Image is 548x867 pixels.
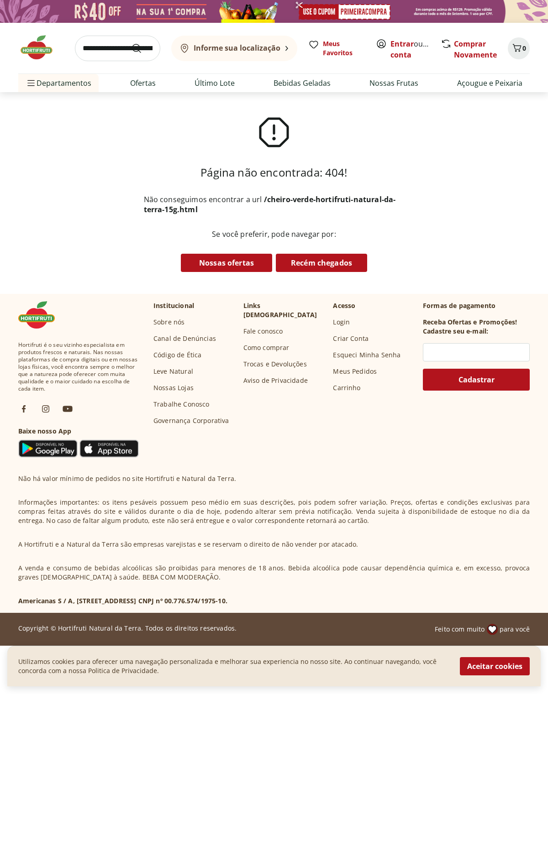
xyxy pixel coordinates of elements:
p: Formas de pagamento [423,301,530,310]
img: Google Play Icon [18,439,78,458]
img: ytb [62,403,73,414]
p: Utilizamos cookies para oferecer uma navegação personalizada e melhorar sua experiencia no nosso ... [18,657,449,675]
p: Não conseguimos encontrar a url [144,194,405,214]
a: Nossas ofertas [181,254,272,272]
img: Hortifruti [18,301,64,329]
button: Submit Search [131,43,153,54]
p: Não há valor mínimo de pedidos no site Hortifruti e Natural da Terra. [18,474,236,483]
p: Informações importantes: os itens pesáveis possuem peso médio em suas descrições, pois podem sofr... [18,498,530,525]
p: Institucional [153,301,194,310]
a: Último Lote [195,78,235,89]
a: Leve Natural [153,367,193,376]
p: Americanas S / A, [STREET_ADDRESS] CNPJ nº 00.776.574/1975-10. [18,596,227,606]
a: Nossas Frutas [369,78,418,89]
a: Sobre nós [153,318,184,327]
h3: Receba Ofertas e Promoções! [423,318,517,327]
button: Informe sua localização [171,36,297,61]
a: Açougue e Peixaria [457,78,522,89]
img: ig [40,403,51,414]
a: Carrinho [333,383,360,392]
button: Cadastrar [423,369,530,391]
a: Como comprar [243,343,290,352]
h3: Página não encontrada: 404! [200,165,347,180]
p: Acesso [333,301,355,310]
a: Governança Corporativa [153,416,229,425]
p: A Hortifruti e a Natural da Terra são empresas varejistas e se reservam o direito de não vender p... [18,540,358,549]
img: App Store Icon [79,439,139,458]
img: fb [18,403,29,414]
a: Ofertas [130,78,156,89]
a: Aviso de Privacidade [243,376,308,385]
a: Criar conta [390,39,441,60]
a: Criar Conta [333,334,369,343]
a: Entrar [390,39,414,49]
span: para você [500,625,530,634]
span: Cadastrar [458,376,495,383]
img: Hortifruti [18,34,64,61]
a: Canal de Denúncias [153,334,216,343]
p: Copyright © Hortifruti Natural da Terra. Todos os direitos reservados. [18,624,237,633]
a: Trabalhe Conosco [153,400,210,409]
a: Nossas Lojas [153,383,194,392]
a: Código de Ética [153,350,201,360]
p: A venda e consumo de bebidas alcoólicas são proibidas para menores de 18 anos. Bebida alcoólica p... [18,564,530,582]
span: Feito com muito [435,625,485,634]
button: Aceitar cookies [460,657,530,675]
a: Comprar Novamente [454,39,497,60]
input: search [75,36,160,61]
button: Carrinho [508,37,530,59]
b: Informe sua localização [194,43,280,53]
a: Recém chegados [276,254,367,272]
a: Meus Favoritos [308,39,365,57]
a: Bebidas Geladas [274,78,331,89]
span: ou [390,38,431,60]
button: Menu [26,72,37,94]
b: /cheiro-verde-hortifruti-natural-da-terra-15g.html [144,194,396,214]
a: Esqueci Minha Senha [333,350,400,360]
a: Login [333,318,350,327]
a: Fale conosco [243,327,283,336]
span: 0 [522,44,526,52]
span: Departamentos [26,72,91,94]
h3: Cadastre seu e-mail: [423,327,488,336]
a: Trocas e Devoluções [243,360,307,369]
span: Hortifruti é o seu vizinho especialista em produtos frescos e naturais. Nas nossas plataformas de... [18,341,139,392]
p: Se você preferir, pode navegar por: [144,229,405,239]
h3: Baixe nosso App [18,427,139,436]
a: Meus Pedidos [333,367,377,376]
span: Meus Favoritos [323,39,365,57]
p: Links [DEMOGRAPHIC_DATA] [243,301,326,319]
